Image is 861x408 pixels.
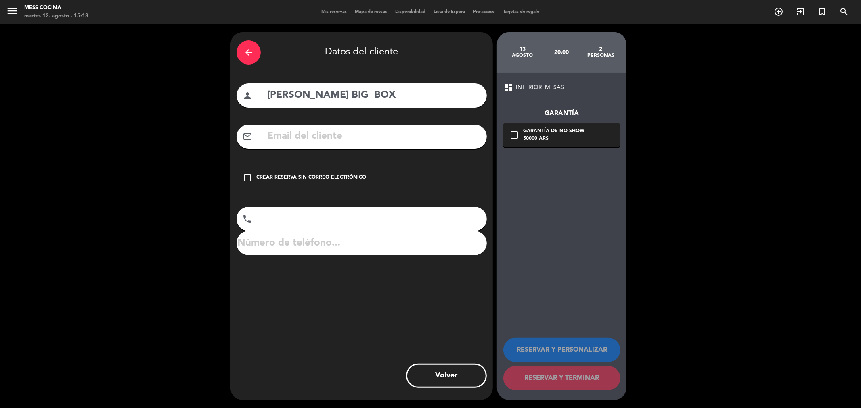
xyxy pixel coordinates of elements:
[256,174,366,182] div: Crear reserva sin correo electrónico
[6,5,18,20] button: menu
[581,46,620,52] div: 2
[243,91,252,100] i: person
[243,132,252,142] i: mail_outline
[266,128,481,145] input: Email del cliente
[503,83,513,92] span: dashboard
[24,4,88,12] div: Mess Cocina
[542,38,581,67] div: 20:00
[6,5,18,17] i: menu
[503,338,620,362] button: RESERVAR Y PERSONALIZAR
[237,231,487,255] input: Número de teléfono...
[516,83,564,92] span: INTERIOR_MESAS
[503,52,542,59] div: agosto
[523,127,584,135] div: Garantía de no-show
[839,7,849,17] i: search
[503,46,542,52] div: 13
[581,52,620,59] div: personas
[243,173,252,183] i: check_box_outline_blank
[244,48,253,57] i: arrow_back
[499,10,544,14] span: Tarjetas de regalo
[406,364,487,388] button: Volver
[391,10,429,14] span: Disponibilidad
[774,7,783,17] i: add_circle_outline
[469,10,499,14] span: Pre-acceso
[24,12,88,20] div: martes 12. agosto - 15:13
[266,87,481,104] input: Nombre del cliente
[351,10,391,14] span: Mapa de mesas
[523,135,584,143] div: 50000 ARS
[509,130,519,140] i: check_box_outline_blank
[242,214,252,224] i: phone
[503,108,620,119] div: Garantía
[429,10,469,14] span: Lista de Espera
[503,366,620,390] button: RESERVAR Y TERMINAR
[237,38,487,67] div: Datos del cliente
[317,10,351,14] span: Mis reservas
[817,7,827,17] i: turned_in_not
[796,7,805,17] i: exit_to_app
